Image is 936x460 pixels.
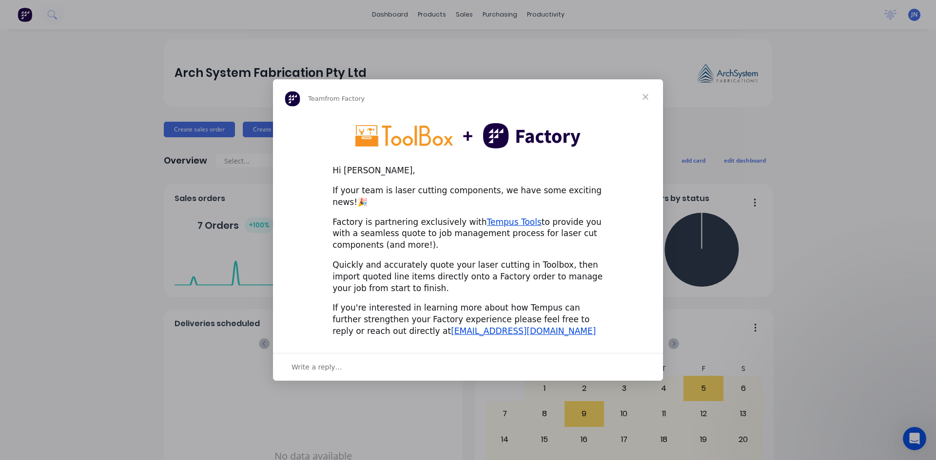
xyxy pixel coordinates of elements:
[332,259,604,294] div: Quickly and accurately quote your laser cutting in Toolbox, then import quoted line items directl...
[308,95,325,102] span: Team
[451,326,596,336] a: [EMAIL_ADDRESS][DOMAIN_NAME]
[285,91,300,107] img: Profile image for Team
[332,217,604,251] div: Factory is partnering exclusively with to provide you with a seamless quote to job management pro...
[292,361,342,373] span: Write a reply…
[628,79,663,114] span: Close
[325,95,365,102] span: from Factory
[487,217,542,227] a: Tempus Tools
[332,165,604,177] div: Hi [PERSON_NAME],
[332,185,604,208] div: If your team is laser cutting components, we have some exciting news!🎉
[332,302,604,337] div: If you're interested in learning more about how Tempus can further strengthen your Factory experi...
[273,353,663,381] div: Open conversation and reply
